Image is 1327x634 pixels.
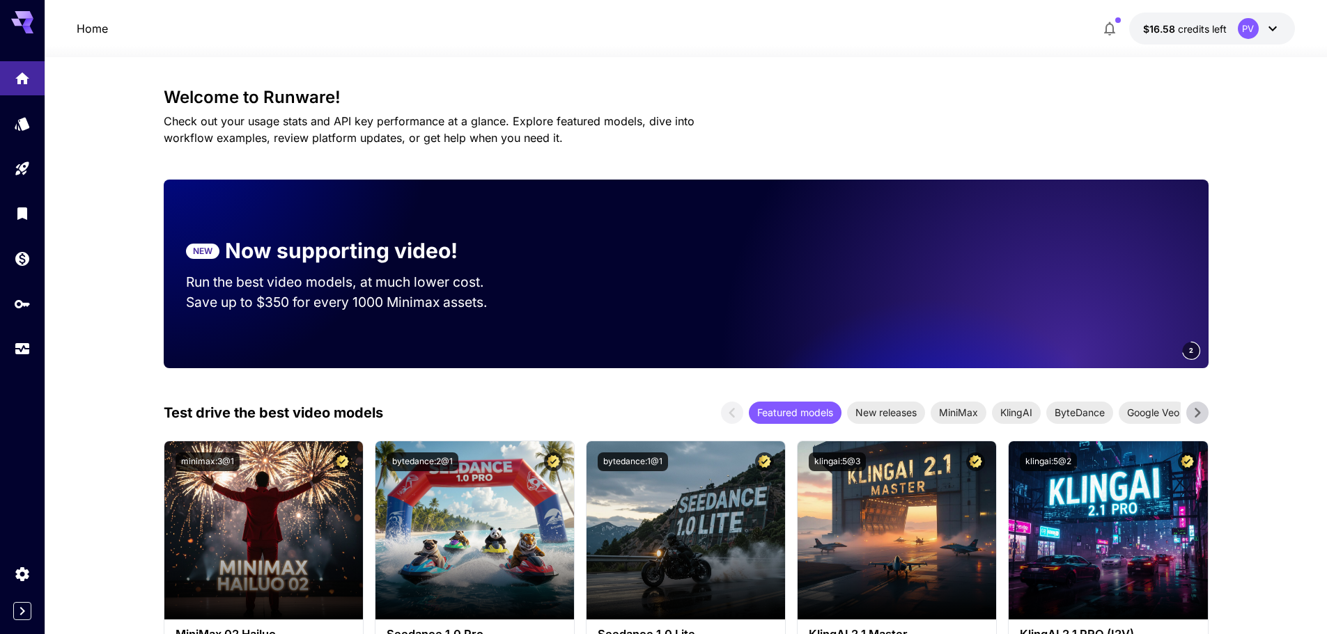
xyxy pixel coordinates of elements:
[1189,345,1193,356] span: 2
[587,441,785,619] img: alt
[809,452,866,471] button: klingai:5@3
[931,402,986,424] div: MiniMax
[77,20,108,37] nav: breadcrumb
[992,402,1041,424] div: KlingAI
[164,402,383,423] p: Test drive the best video models
[77,20,108,37] a: Home
[1178,23,1227,35] span: credits left
[14,115,31,132] div: Models
[193,245,212,257] p: NEW
[1178,452,1197,471] button: Certified Model – Vetted for best performance and includes a commercial license.
[164,114,694,145] span: Check out your usage stats and API key performance at a glance. Explore featured models, dive int...
[1046,402,1113,424] div: ByteDance
[755,452,774,471] button: Certified Model – Vetted for best performance and includes a commercial license.
[387,452,458,471] button: bytedance:2@1
[847,405,925,420] span: New releases
[992,405,1041,420] span: KlingAI
[1119,405,1188,420] span: Google Veo
[14,205,31,222] div: Library
[13,602,31,620] button: Expand sidebar
[1238,18,1259,39] div: PV
[1129,13,1295,45] button: $16.57749PV
[14,160,31,177] div: Playground
[931,405,986,420] span: MiniMax
[375,441,574,619] img: alt
[1257,567,1327,634] div: Widget de chat
[749,405,841,420] span: Featured models
[1119,402,1188,424] div: Google Veo
[14,565,31,583] div: Settings
[186,272,511,292] p: Run the best video models, at much lower cost.
[544,452,563,471] button: Certified Model – Vetted for best performance and includes a commercial license.
[333,452,352,471] button: Certified Model – Vetted for best performance and includes a commercial license.
[225,235,458,267] p: Now supporting video!
[176,452,240,471] button: minimax:3@1
[1143,22,1227,36] div: $16.57749
[14,250,31,267] div: Wallet
[14,295,31,312] div: API Keys
[1009,441,1207,619] img: alt
[598,452,668,471] button: bytedance:1@1
[14,340,31,358] div: Usage
[1046,405,1113,420] span: ByteDance
[847,402,925,424] div: New releases
[164,441,363,619] img: alt
[1257,567,1327,634] iframe: Chat Widget
[186,292,511,312] p: Save up to $350 for every 1000 Minimax assets.
[1020,452,1077,471] button: klingai:5@2
[1143,23,1178,35] span: $16.58
[164,88,1209,107] h3: Welcome to Runware!
[966,452,985,471] button: Certified Model – Vetted for best performance and includes a commercial license.
[749,402,841,424] div: Featured models
[798,441,996,619] img: alt
[14,70,31,87] div: Home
